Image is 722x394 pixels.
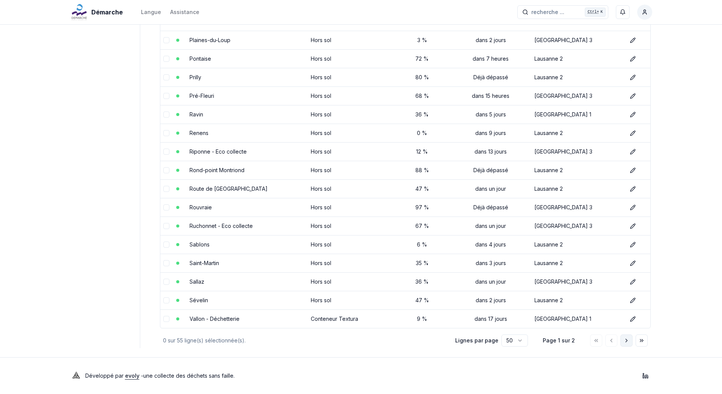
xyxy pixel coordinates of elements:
div: 0 sur 55 ligne(s) sélectionnée(s). [163,337,443,344]
td: Hors sol [308,86,394,105]
div: Langue [141,8,161,16]
td: Hors sol [308,31,394,49]
button: select-row [163,242,169,248]
button: select-row [163,223,169,229]
p: Développé par - une collecte des déchets sans faille . [85,370,235,381]
td: Lausanne 2 [531,235,624,254]
div: dans 2 jours [453,36,528,44]
td: Hors sol [308,142,394,161]
div: dans 4 jours [453,241,528,248]
span: recherche ... [531,8,564,16]
button: select-row [163,93,169,99]
td: [GEOGRAPHIC_DATA] 3 [531,86,624,105]
button: select-row [163,167,169,173]
div: 9 % [397,315,447,323]
td: Conteneur Textura [308,309,394,328]
div: Page 1 sur 2 [540,337,578,344]
div: dans 17 jours [453,315,528,323]
td: [GEOGRAPHIC_DATA] 3 [531,198,624,217]
button: select-row [163,111,169,118]
div: 80 % [397,74,447,81]
a: Démarche [70,8,126,17]
td: Hors sol [308,272,394,291]
div: 3 % [397,36,447,44]
td: [GEOGRAPHIC_DATA] 3 [531,31,624,49]
a: Renens [190,130,208,136]
td: Hors sol [308,68,394,86]
button: select-row [163,204,169,210]
a: Sallaz [190,278,204,285]
a: Sévelin [190,297,208,303]
div: dans 7 heures [453,55,528,63]
td: Hors sol [308,198,394,217]
td: Lausanne 2 [531,124,624,142]
div: 68 % [397,92,447,100]
button: select-row [163,130,169,136]
td: [GEOGRAPHIC_DATA] 3 [531,217,624,235]
button: select-row [163,186,169,192]
button: select-row [163,316,169,322]
a: Riponne - Eco collecte [190,148,247,155]
td: Hors sol [308,105,394,124]
td: Hors sol [308,179,394,198]
td: Hors sol [308,161,394,179]
a: Rond-point Montriond [190,167,244,173]
div: 47 % [397,185,447,193]
td: Hors sol [308,217,394,235]
div: 12 % [397,148,447,155]
div: Déjà dépassé [453,74,528,81]
a: evoly [125,372,139,379]
div: dans 9 jours [453,129,528,137]
button: select-row [163,149,169,155]
a: Ruchonnet - Eco collecte [190,223,253,229]
div: Déjà dépassé [453,204,528,211]
a: Vallon - Déchetterie [190,316,240,322]
div: 0 % [397,129,447,137]
button: Langue [141,8,161,17]
a: Pontaise [190,55,211,62]
button: select-row [163,37,169,43]
td: Hors sol [308,291,394,309]
a: Plaines-du-Loup [190,37,230,43]
button: select-row [163,74,169,80]
button: select-row [163,297,169,303]
td: [GEOGRAPHIC_DATA] 1 [531,309,624,328]
td: Lausanne 2 [531,49,624,68]
img: Démarche Logo [70,3,88,21]
div: 36 % [397,111,447,118]
div: dans 3 jours [453,259,528,267]
a: Saint-Martin [190,260,219,266]
a: Pré-Fleuri [190,93,214,99]
button: recherche ...Ctrl+K [517,5,608,19]
td: [GEOGRAPHIC_DATA] 3 [531,272,624,291]
img: Evoly Logo [70,370,82,382]
a: Prilly [190,74,201,80]
div: 6 % [397,241,447,248]
div: dans un jour [453,222,528,230]
td: Hors sol [308,254,394,272]
div: 47 % [397,297,447,304]
td: Lausanne 2 [531,179,624,198]
div: dans 15 heures [453,92,528,100]
div: dans un jour [453,185,528,193]
td: Hors sol [308,235,394,254]
div: 88 % [397,166,447,174]
button: select-row [163,56,169,62]
td: Lausanne 2 [531,161,624,179]
p: Lignes par page [455,337,498,344]
a: Assistance [170,8,199,17]
button: Aller à la dernière page [636,334,648,347]
div: 67 % [397,222,447,230]
td: Lausanne 2 [531,68,624,86]
a: Ravin [190,111,203,118]
a: Sablons [190,241,210,248]
button: select-row [163,260,169,266]
a: Rouvraie [190,204,212,210]
button: Aller à la page suivante [620,334,633,347]
div: 36 % [397,278,447,286]
div: Déjà dépassé [453,166,528,174]
span: Démarche [91,8,123,17]
button: select-row [163,279,169,285]
div: dans 2 jours [453,297,528,304]
div: 35 % [397,259,447,267]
